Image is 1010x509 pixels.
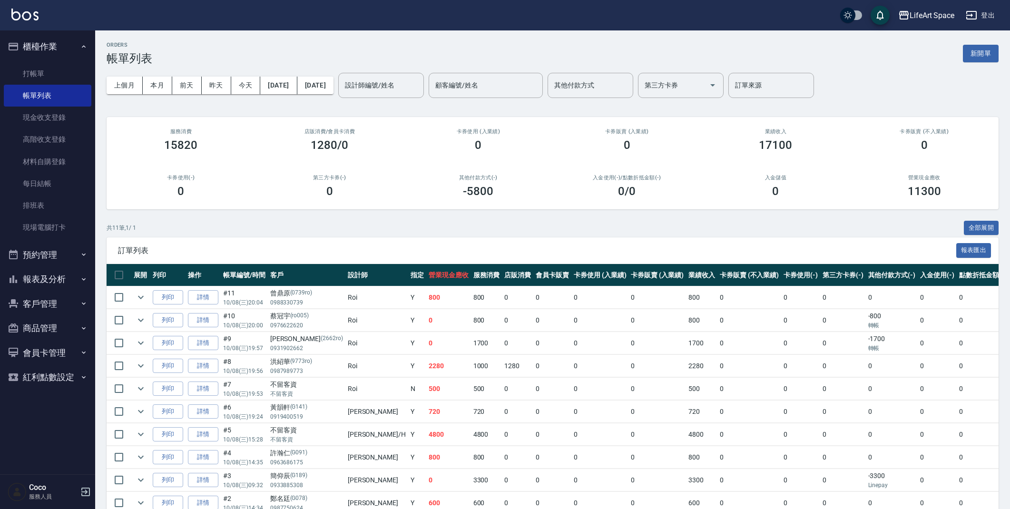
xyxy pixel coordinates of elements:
button: 全部展開 [964,221,999,235]
td: #11 [221,286,268,309]
div: 不留客資 [270,380,343,390]
td: 0 [918,401,957,423]
button: 列印 [153,359,183,373]
td: 0 [918,469,957,491]
button: 前天 [172,77,202,94]
h2: 入金儲值 [713,175,839,181]
a: 詳情 [188,404,218,419]
td: 0 [628,469,686,491]
button: 列印 [153,336,183,351]
td: 0 [571,469,629,491]
td: 0 [820,378,866,400]
h2: 店販消費 /會員卡消費 [267,128,393,135]
div: 不留客資 [270,425,343,435]
div: 許瀚仁 [270,448,343,458]
td: 0 [502,446,533,469]
button: [DATE] [297,77,333,94]
td: 800 [686,309,717,332]
td: Y [408,332,426,354]
button: save [871,6,890,25]
a: 材料自購登錄 [4,151,91,173]
td: Y [408,401,426,423]
td: 0 [571,286,629,309]
td: Roi [345,355,408,377]
p: (9773ro) [290,357,313,367]
td: 0 [533,423,571,446]
td: 0 [918,286,957,309]
td: 3300 [686,469,717,491]
a: 現場電腦打卡 [4,216,91,238]
td: Roi [345,378,408,400]
a: 詳情 [188,473,218,488]
button: expand row [134,290,148,304]
p: 0919400519 [270,412,343,421]
p: 10/08 (三) 20:00 [223,321,265,330]
button: 列印 [153,382,183,396]
td: 0 [820,423,866,446]
h3: 0 [326,185,333,198]
h3: 服務消費 [118,128,244,135]
td: 0 [781,423,820,446]
button: 客戶管理 [4,292,91,316]
td: 0 [533,401,571,423]
td: 0 [781,286,820,309]
button: expand row [134,450,148,464]
td: 0 [628,309,686,332]
td: 0 [918,309,957,332]
td: 0 [533,446,571,469]
td: 0 [717,446,781,469]
p: 10/08 (三) 19:56 [223,367,265,375]
button: 商品管理 [4,316,91,341]
td: 0 [820,332,866,354]
a: 詳情 [188,313,218,328]
p: (G091) [290,448,308,458]
h3: 帳單列表 [107,52,152,65]
td: 0 [571,423,629,446]
td: Y [408,423,426,446]
td: 0 [426,332,471,354]
p: (0739ro) [290,288,313,298]
p: 0987989773 [270,367,343,375]
h3: 0 [177,185,184,198]
td: 0 [533,355,571,377]
th: 操作 [186,264,221,286]
td: 0 [918,378,957,400]
h2: 營業現金應收 [862,175,988,181]
td: N [408,378,426,400]
td: 0 [866,355,918,377]
td: 0 [717,401,781,423]
a: 詳情 [188,359,218,373]
td: 0 [533,378,571,400]
td: 0 [866,286,918,309]
h2: 其他付款方式(-) [415,175,541,181]
td: 0 [781,332,820,354]
button: 會員卡管理 [4,341,91,365]
a: 報表匯出 [956,245,991,254]
button: 今天 [231,77,261,94]
td: 800 [426,286,471,309]
td: 1700 [471,332,502,354]
td: 0 [502,469,533,491]
h3: -5800 [463,185,493,198]
button: 列印 [153,427,183,442]
a: 詳情 [188,427,218,442]
td: 0 [717,355,781,377]
td: 0 [820,309,866,332]
td: 800 [686,286,717,309]
td: 0 [820,446,866,469]
td: 0 [717,309,781,332]
td: 1000 [471,355,502,377]
td: 0 [533,286,571,309]
th: 展開 [131,264,150,286]
a: 高階收支登錄 [4,128,91,150]
p: 共 11 筆, 1 / 1 [107,224,136,232]
td: #6 [221,401,268,423]
div: 蔡冠宇 [270,311,343,321]
p: (G141) [290,402,308,412]
button: expand row [134,336,148,350]
td: 800 [471,446,502,469]
h3: 0 [772,185,779,198]
td: 0 [957,286,1009,309]
button: expand row [134,313,148,327]
a: 詳情 [188,382,218,396]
